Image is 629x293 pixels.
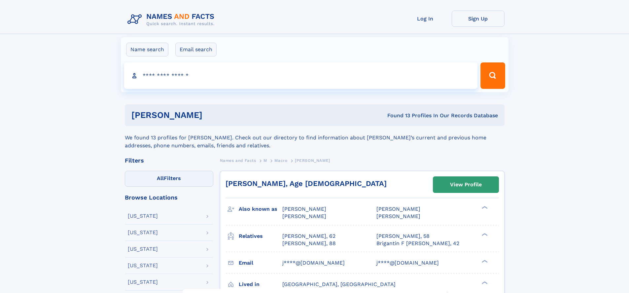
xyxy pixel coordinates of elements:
label: Name search [126,43,168,56]
h3: Also known as [239,203,282,215]
a: [PERSON_NAME], 58 [376,233,430,240]
label: Email search [175,43,217,56]
div: We found 13 profiles for [PERSON_NAME]. Check out our directory to find information about [PERSON... [125,126,505,150]
h3: Lived in [239,279,282,290]
a: Sign Up [452,11,505,27]
span: M [263,158,267,163]
span: [PERSON_NAME] [376,213,420,219]
div: ❯ [480,259,488,263]
span: [PERSON_NAME] [282,213,326,219]
span: [PERSON_NAME] [376,206,420,212]
div: [US_STATE] [128,213,158,219]
div: ❯ [480,232,488,237]
a: Names and Facts [220,156,256,165]
a: M [263,156,267,165]
a: [PERSON_NAME], Age [DEMOGRAPHIC_DATA] [226,179,387,188]
div: [US_STATE] [128,279,158,285]
div: Browse Locations [125,195,213,201]
span: [PERSON_NAME] [295,158,330,163]
span: All [157,175,164,181]
a: [PERSON_NAME], 88 [282,240,336,247]
label: Filters [125,171,213,187]
div: ❯ [480,280,488,285]
a: Log In [399,11,452,27]
a: Macro [274,156,287,165]
div: ❯ [480,205,488,210]
span: [PERSON_NAME] [282,206,326,212]
a: View Profile [433,177,499,193]
h1: [PERSON_NAME] [131,111,295,119]
h3: Email [239,257,282,269]
h3: Relatives [239,231,282,242]
div: View Profile [450,177,482,192]
span: [GEOGRAPHIC_DATA], [GEOGRAPHIC_DATA] [282,281,396,287]
div: Found 13 Profiles In Our Records Database [295,112,498,119]
div: [US_STATE] [128,263,158,268]
div: Filters [125,158,213,164]
div: [US_STATE] [128,230,158,235]
div: [US_STATE] [128,246,158,252]
span: Macro [274,158,287,163]
a: [PERSON_NAME], 62 [282,233,335,240]
button: Search Button [480,62,505,89]
input: search input [124,62,478,89]
a: Brigantin F [PERSON_NAME], 42 [376,240,459,247]
img: Logo Names and Facts [125,11,220,28]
